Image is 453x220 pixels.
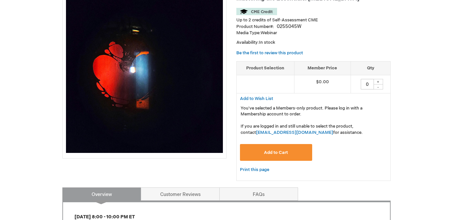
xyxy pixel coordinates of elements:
a: [EMAIL_ADDRESS][DOMAIN_NAME] [256,130,333,135]
div: 0255045W [277,23,301,30]
div: + [373,79,383,85]
th: Member Price [294,61,351,75]
li: Up to 2 credits of Self-Assessment CME [236,17,391,23]
a: Add to Wish List [240,96,273,101]
th: Qty [351,61,390,75]
th: Product Selection [237,61,294,75]
p: Availability: [236,39,391,46]
a: Customer Reviews [141,187,220,201]
strong: Media Type: [236,30,261,36]
a: Print this page [240,166,269,174]
button: Add to Cart [240,144,312,161]
p: Webinar [236,30,391,36]
strong: Product Number [236,24,274,29]
div: - [373,84,383,89]
strong: [DATE] 8:00 - 10:00 PM ET [75,214,135,220]
td: $0.00 [294,75,351,93]
input: Qty [361,79,374,89]
p: You've selected a Members-only product. Please log in with a Membership account to order. If you ... [241,105,386,136]
img: CME Credit [236,8,277,15]
a: Be the first to review this product [236,50,303,56]
span: In stock [259,40,275,45]
a: Overview [62,187,141,201]
span: Add to Cart [264,150,288,155]
a: FAQs [219,187,298,201]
